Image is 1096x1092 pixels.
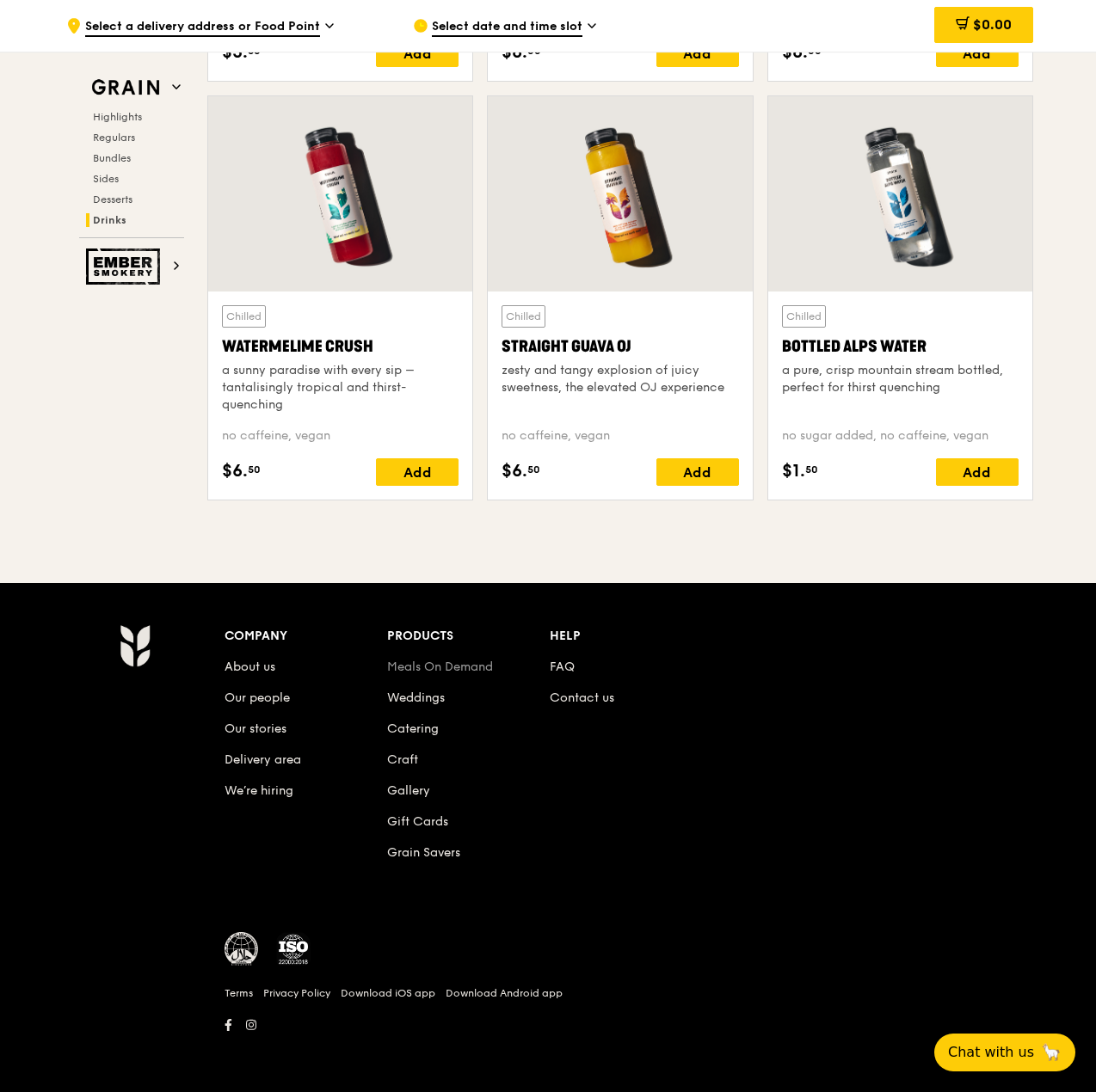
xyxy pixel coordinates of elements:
span: Select date and time slot [432,18,582,37]
a: We’re hiring [225,783,293,798]
span: $6. [222,458,248,484]
div: no sugar added, no caffeine, vegan [782,427,1019,445]
img: Grain [120,624,150,667]
div: Chilled [782,305,826,328]
div: Add [656,40,739,67]
div: a sunny paradise with every sip – tantalisingly tropical and thirst-quenching [222,362,459,414]
div: a pure, crisp mountain stream bottled, perfect for thirst quenching [782,362,1019,396]
img: MUIS Halal Certified [225,932,259,966]
img: Grain web logo [86,72,165,103]
span: Sides [93,173,119,185]
div: Add [656,458,739,486]
a: Catering [387,721,439,736]
span: $1. [782,458,805,484]
div: Add [376,458,459,486]
img: Ember Smokery web logo [86,248,165,285]
span: 50 [527,463,540,476]
span: 🦙 [1041,1042,1062,1063]
a: Terms [225,986,253,1000]
a: About us [225,659,275,674]
a: Download Android app [446,986,563,1000]
div: Add [936,40,1019,67]
span: Regulars [93,132,135,144]
img: ISO Certified [276,932,311,966]
div: Add [376,40,459,67]
a: Craft [387,752,418,767]
a: Our people [225,690,290,705]
span: $0.00 [973,16,1012,33]
span: 50 [248,463,261,476]
div: Add [936,458,1019,486]
span: $5. [222,40,248,65]
a: Delivery area [225,752,301,767]
div: Chilled [222,305,266,328]
div: Straight Guava OJ [502,334,738,359]
div: Help [550,624,712,648]
button: Chat with us🦙 [934,1034,1075,1071]
a: Grain Savers [387,845,460,860]
span: Select a delivery address or Food Point [85,18,320,37]
span: $6. [502,40,527,65]
span: Desserts [93,193,132,206]
a: Contact us [550,690,614,705]
a: Gift Cards [387,814,448,829]
span: 50 [805,463,818,476]
h6: Revision [52,1037,1044,1051]
span: $6. [782,40,808,65]
div: zesty and tangy explosion of juicy sweetness, the elevated OJ experience [502,362,738,396]
a: Download iOS app [341,986,435,1000]
a: Gallery [387,783,430,798]
span: Chat with us [948,1042,1034,1063]
a: Our stories [225,721,286,736]
a: Weddings [387,690,445,705]
div: no caffeine, vegan [222,427,459,445]
span: Highlights [93,111,142,123]
a: Privacy Policy [263,986,330,1000]
a: Meals On Demand [387,659,493,674]
div: Bottled Alps Water [782,334,1019,359]
div: Company [225,624,387,648]
span: Bundles [93,152,131,164]
div: Watermelime Crush [222,334,459,359]
div: Chilled [502,305,545,328]
div: Products [387,624,550,648]
a: FAQ [550,659,575,674]
span: Drinks [93,214,126,226]
div: no caffeine, vegan [502,427,738,445]
span: $6. [502,458,527,484]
